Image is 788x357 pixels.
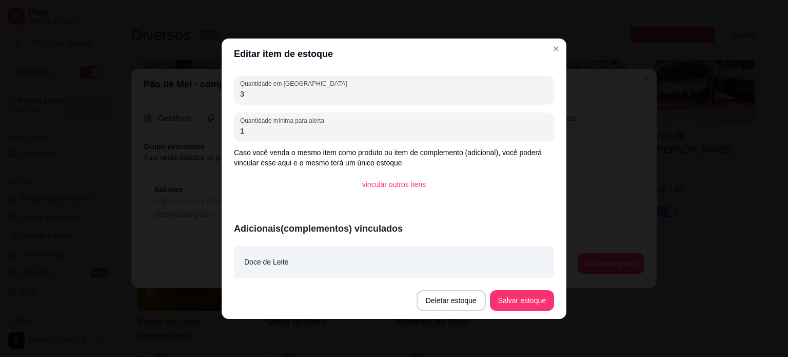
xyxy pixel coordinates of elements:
[240,126,548,136] input: Quantidade mínima para alerta
[222,39,566,69] header: Editar item de estoque
[417,290,486,311] button: Deletar estoque
[244,256,288,268] article: Doce de Leite
[240,89,548,99] input: Quantidade em estoque
[234,147,554,168] p: Caso você venda o mesmo item como produto ou item de complemento (adicional), você poderá vincula...
[548,41,564,57] button: Close
[490,290,554,311] button: Salvar estoque
[240,116,328,125] label: Quantidade mínima para alerta
[354,174,435,195] button: vincular outros itens
[240,79,350,88] label: Quantidade em [GEOGRAPHIC_DATA]
[234,221,554,236] article: Adicionais(complementos) vinculados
